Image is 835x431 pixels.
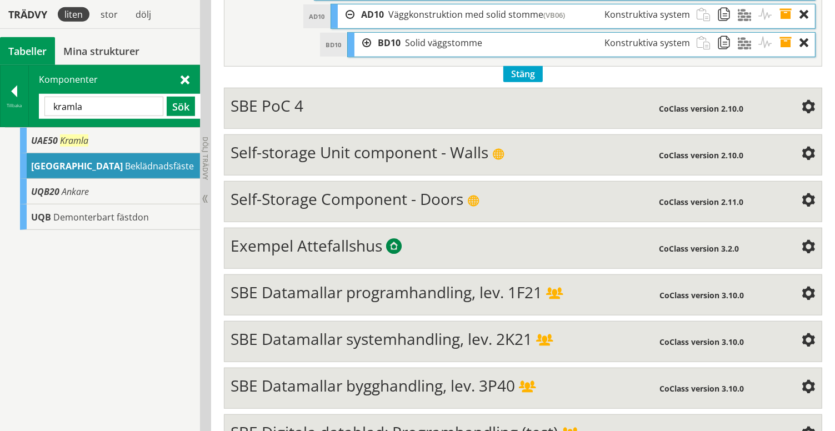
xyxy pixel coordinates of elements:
div: Trädvy [2,8,53,21]
div: Komponenter [29,66,199,127]
div: Ta bort objekt [800,33,815,53]
span: Kramla [60,134,88,147]
span: Publik struktur [467,195,479,207]
input: Sök [44,97,163,116]
span: Kopiera strukturobjekt [718,4,738,25]
span: Dölj trädvy [201,137,210,180]
div: BD10 [320,33,347,57]
button: Sök [167,97,195,116]
a: Mina strukturer [55,37,148,65]
span: CoClass version 2.11.0 [659,197,743,207]
div: AD10 [303,4,330,28]
span: [GEOGRAPHIC_DATA] [31,160,123,172]
span: UAE50 [31,134,58,147]
div: Gå till informationssidan för CoClass Studio [20,179,200,204]
span: CoClass version 3.10.0 [659,290,744,300]
span: Konstruktiva system [605,8,691,21]
span: CoClass version 2.10.0 [659,150,743,161]
span: Egenskaper [779,33,800,53]
span: UQB [31,211,51,223]
span: Klistra in strukturobjekt [697,33,718,53]
span: Material [738,4,759,25]
span: Inställningar [802,334,816,348]
span: Byggtjänsts exempelstrukturer [386,239,402,255]
span: Delad struktur [519,382,536,394]
span: SBE Datamallar systemhandling, lev. 2K21 [231,328,532,349]
span: Ankare [62,186,89,198]
span: Beklädnadsfäste [125,160,194,172]
div: liten [58,7,89,22]
div: Gå till informationssidan för CoClass Studio [20,153,200,179]
div: Gå till informationssidan för CoClass Studio [20,204,200,230]
span: UQB20 [31,186,59,198]
div: Gå till informationssidan för CoClass Studio [20,128,200,153]
span: SBE PoC 4 [231,95,303,116]
span: Exempel Attefallshus [231,235,382,256]
span: Delad struktur [546,288,563,300]
span: Aktiviteter [759,33,779,53]
span: SBE Datamallar bygghandling, lev. 3P40 [231,375,515,396]
span: Kopiera strukturobjekt [718,33,738,53]
div: AEA.XDB.XDA.B20.AD10 [354,4,697,25]
span: Inställningar [802,101,816,114]
span: AD10 [361,8,384,21]
span: Inställningar [802,194,816,208]
span: CoClass version 3.10.0 [659,337,744,347]
span: Klistra in strukturobjekt [697,4,718,25]
span: SBE Datamallar programhandling, lev. 1F21 [231,282,542,303]
span: Inställningar [802,241,816,254]
span: Solid väggstomme [405,37,482,49]
span: CoClass version 3.2.0 [659,243,739,254]
span: Aktiviteter [759,4,779,25]
span: Inställningar [802,148,816,161]
span: (VB06) [543,10,565,20]
span: CoClass version 3.10.0 [659,383,744,394]
div: stor [94,7,124,22]
span: Material [738,33,759,53]
span: Delad struktur [536,335,553,347]
span: Demonterbart fästdon [53,211,149,223]
span: Egenskaper [779,4,800,25]
span: Stäng [503,66,543,82]
div: Ta bort objekt [800,4,815,25]
span: CoClass version 2.10.0 [659,103,743,114]
span: Inställningar [802,381,816,394]
span: Self-Storage Component - Doors [231,188,463,209]
span: Self-storage Unit component - Walls [231,142,488,163]
span: Stäng sök [181,73,189,85]
span: Inställningar [802,288,816,301]
span: Konstruktiva system [605,37,691,49]
span: Publik struktur [492,148,504,161]
div: dölj [129,7,158,22]
span: Väggkonstruktion med solid stomme [388,8,543,21]
span: BD10 [378,37,401,49]
div: Tillbaka [1,101,28,110]
div: AEA.XDB.XDA.B20.AD10.BD10 [371,33,697,53]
